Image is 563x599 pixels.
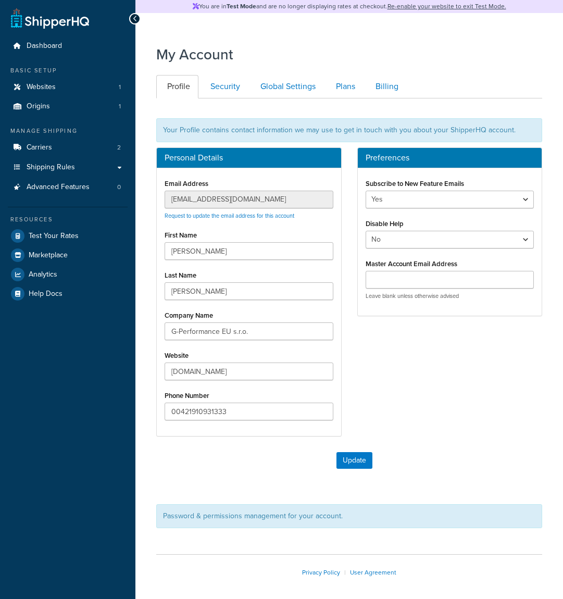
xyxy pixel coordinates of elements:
span: | [344,568,346,577]
label: Phone Number [165,392,209,400]
span: Analytics [29,270,57,279]
a: Billing [365,75,407,98]
a: Help Docs [8,284,128,303]
span: Dashboard [27,42,62,51]
button: Update [336,452,372,469]
label: Last Name [165,271,196,279]
div: Basic Setup [8,66,128,75]
span: 1 [119,83,121,92]
span: Shipping Rules [27,163,75,172]
a: Shipping Rules [8,158,128,177]
label: Website [165,352,189,359]
a: Request to update the email address for this account [165,211,294,220]
a: User Agreement [350,568,396,577]
h3: Preferences [366,153,534,163]
span: 1 [119,102,121,111]
a: Test Your Rates [8,227,128,245]
a: Profile [156,75,198,98]
a: Advanced Features 0 [8,178,128,197]
a: Origins 1 [8,97,128,116]
a: Privacy Policy [302,568,340,577]
label: First Name [165,231,197,239]
a: Re-enable your website to exit Test Mode. [387,2,506,11]
a: Security [199,75,248,98]
span: Help Docs [29,290,62,298]
span: Marketplace [29,251,68,260]
li: Advanced Features [8,178,128,197]
a: Carriers 2 [8,138,128,157]
a: Dashboard [8,36,128,56]
span: 2 [117,143,121,152]
span: Origins [27,102,50,111]
a: Global Settings [249,75,324,98]
strong: Test Mode [227,2,256,11]
h1: My Account [156,44,233,65]
a: Websites 1 [8,78,128,97]
label: Subscribe to New Feature Emails [366,180,464,188]
div: Password & permissions management for your account. [156,504,542,528]
label: Master Account Email Address [366,260,457,268]
span: Websites [27,83,56,92]
span: Advanced Features [27,183,90,192]
span: 0 [117,183,121,192]
p: Leave blank unless otherwise advised [366,292,534,300]
h3: Personal Details [165,153,333,163]
li: Carriers [8,138,128,157]
label: Company Name [165,311,213,319]
div: Manage Shipping [8,127,128,135]
a: Marketplace [8,246,128,265]
span: Carriers [27,143,52,152]
div: Your Profile contains contact information we may use to get in touch with you about your ShipperH... [156,118,542,142]
div: Resources [8,215,128,224]
i: Your website is disabled and in test mode. Re-enable your website to return rates at checkout. [12,84,22,90]
a: ShipperHQ Home [11,8,89,29]
a: Plans [325,75,364,98]
label: Email Address [165,180,208,188]
li: Origins [8,97,128,116]
span: Test Your Rates [29,232,79,241]
label: Disable Help [366,220,404,228]
li: Websites [8,78,128,97]
a: Analytics [8,265,128,284]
